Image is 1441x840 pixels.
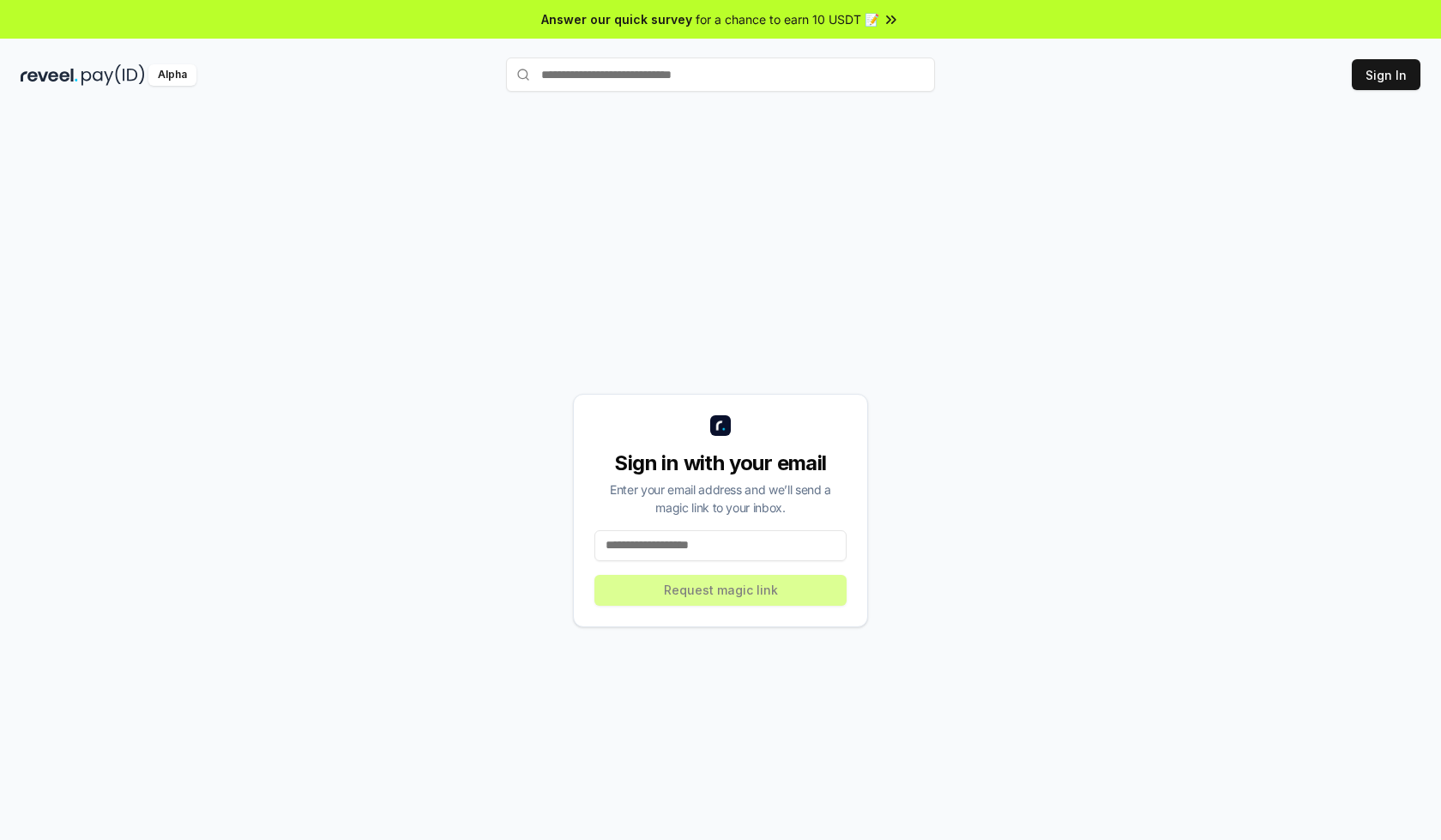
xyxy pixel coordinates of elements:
[148,64,196,86] div: Alpha
[21,64,78,86] img: reveel_dark
[696,10,879,28] span: for a chance to earn 10 USDT 📝
[541,10,692,28] span: Answer our quick survey
[710,415,731,436] img: logo_small
[81,64,145,86] img: pay_id
[1352,59,1420,90] button: Sign In
[594,450,847,477] div: Sign in with your email
[594,480,847,517] div: Enter your email address and we’ll send a magic link to your inbox.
